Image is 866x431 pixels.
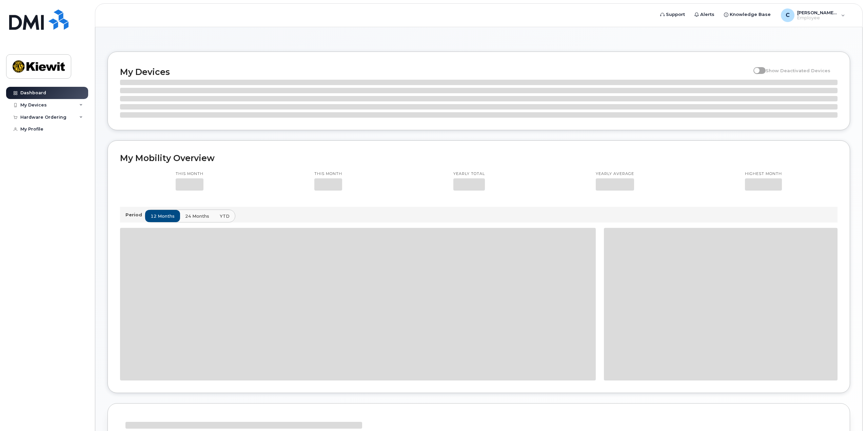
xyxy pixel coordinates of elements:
p: Highest month [745,171,782,177]
h2: My Mobility Overview [120,153,838,163]
input: Show Deactivated Devices [753,64,759,70]
p: This month [176,171,203,177]
span: Show Deactivated Devices [766,68,830,73]
p: Period [125,212,145,218]
p: Yearly total [453,171,485,177]
h2: My Devices [120,67,750,77]
p: Yearly average [596,171,634,177]
span: YTD [220,213,230,219]
span: 24 months [185,213,209,219]
p: This month [314,171,342,177]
